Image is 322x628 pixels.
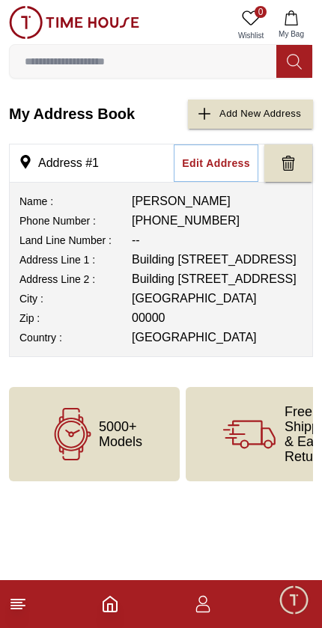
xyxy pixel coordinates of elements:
[9,6,139,39] img: ...
[131,250,297,269] td: Building [STREET_ADDRESS]
[19,233,130,248] div: Land Line Number :
[19,311,130,326] div: Zip :
[19,330,130,345] div: Country :
[131,192,297,211] td: [PERSON_NAME]
[232,30,270,41] span: Wishlist
[219,106,301,123] div: Add New Address
[131,308,297,328] td: 00000
[10,154,99,172] p: Address # 1
[131,328,297,347] td: [GEOGRAPHIC_DATA]
[131,269,297,289] td: Building [STREET_ADDRESS]
[273,28,310,40] span: My Bag
[182,156,250,171] div: Edit Address
[131,211,297,231] td: [PHONE_NUMBER]
[9,100,135,129] h2: My Address Book
[270,6,313,44] button: My Bag
[101,595,119,613] a: Home
[232,6,270,44] a: 0Wishlist
[131,289,297,308] td: [GEOGRAPHIC_DATA]
[19,252,130,267] div: Address Line 1 :
[19,291,130,306] div: City :
[19,194,130,209] div: Name :
[174,144,258,182] button: Edit Address
[19,213,130,228] div: Phone Number :
[99,419,142,449] span: 5000+ Models
[188,100,313,129] button: Add New Address
[255,6,267,18] span: 0
[19,272,130,287] div: Address Line 2 :
[131,231,297,250] td: --
[278,584,311,617] div: Chat Widget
